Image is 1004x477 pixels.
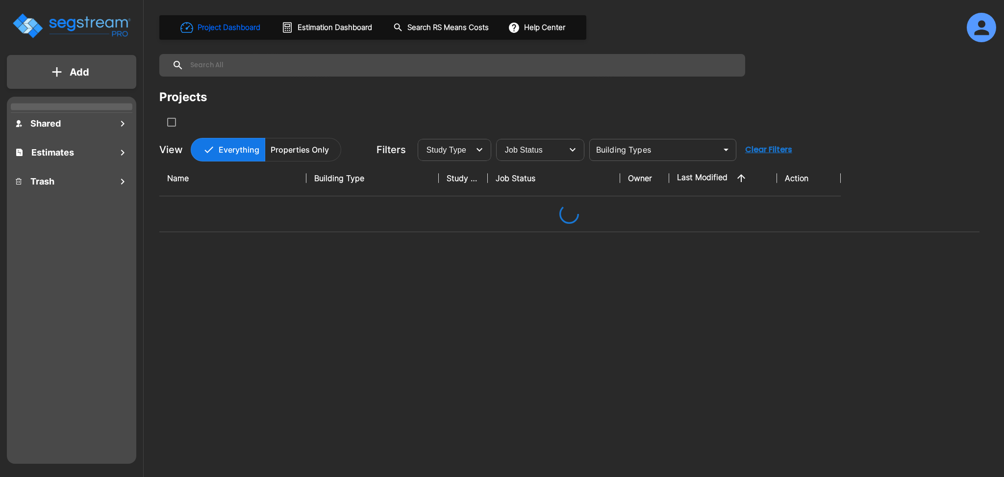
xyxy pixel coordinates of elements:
th: Study Type [439,160,488,196]
th: Action [777,160,841,196]
h1: Estimates [31,146,74,159]
h1: Project Dashboard [198,22,260,33]
button: Everything [191,138,265,161]
p: Add [70,65,89,79]
th: Last Modified [669,160,777,196]
button: Search RS Means Costs [389,18,494,37]
input: Search All [184,54,740,77]
div: Platform [191,138,341,161]
img: Logo [11,12,131,40]
p: Filters [376,142,406,157]
button: Project Dashboard [176,17,266,38]
div: Projects [159,88,207,106]
p: Everything [219,144,259,156]
th: Building Type [306,160,439,196]
button: Estimation Dashboard [277,17,377,38]
div: Select [498,136,563,163]
h1: Search RS Means Costs [407,22,489,33]
th: Job Status [488,160,620,196]
th: Owner [620,160,669,196]
button: Open [719,143,733,157]
p: Properties Only [271,144,329,156]
h1: Trash [30,175,54,188]
button: Clear Filters [741,140,796,159]
button: Add [7,58,136,86]
th: Name [159,160,306,196]
p: View [159,142,183,157]
button: Help Center [506,18,569,37]
input: Building Types [592,143,717,157]
button: Properties Only [265,138,341,161]
div: Select [420,136,470,163]
h1: Estimation Dashboard [298,22,372,33]
span: Study Type [427,146,466,154]
h1: Shared [30,117,61,130]
span: Job Status [505,146,543,154]
button: SelectAll [162,112,181,132]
